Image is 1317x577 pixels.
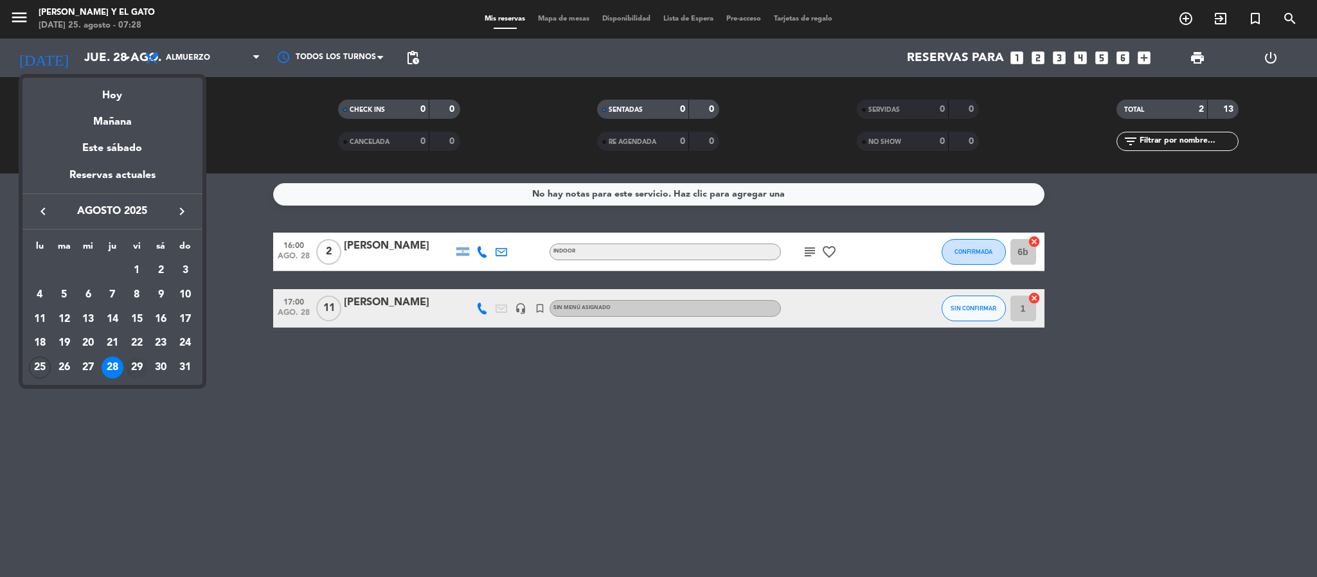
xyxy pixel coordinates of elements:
td: 25 de agosto de 2025 [28,355,52,380]
div: 2 [150,260,172,281]
div: 12 [53,308,75,330]
td: 12 de agosto de 2025 [52,307,76,332]
td: 27 de agosto de 2025 [76,355,100,380]
th: lunes [28,239,52,259]
td: 23 de agosto de 2025 [149,332,174,356]
div: 21 [102,333,123,355]
div: 4 [29,284,51,306]
td: 29 de agosto de 2025 [125,355,149,380]
div: 6 [77,284,99,306]
td: 20 de agosto de 2025 [76,332,100,356]
div: 31 [174,357,196,378]
td: 28 de agosto de 2025 [100,355,125,380]
td: 8 de agosto de 2025 [125,283,149,307]
div: Mañana [22,104,202,130]
div: 10 [174,284,196,306]
div: 3 [174,260,196,281]
td: 18 de agosto de 2025 [28,332,52,356]
td: 1 de agosto de 2025 [125,259,149,283]
td: 17 de agosto de 2025 [173,307,197,332]
div: 27 [77,357,99,378]
div: 1 [126,260,148,281]
div: 16 [150,308,172,330]
div: 15 [126,308,148,330]
td: 3 de agosto de 2025 [173,259,197,283]
td: 9 de agosto de 2025 [149,283,174,307]
div: 7 [102,284,123,306]
td: 21 de agosto de 2025 [100,332,125,356]
th: jueves [100,239,125,259]
div: 20 [77,333,99,355]
th: martes [52,239,76,259]
span: agosto 2025 [55,203,170,220]
div: 25 [29,357,51,378]
td: 30 de agosto de 2025 [149,355,174,380]
th: domingo [173,239,197,259]
td: 5 de agosto de 2025 [52,283,76,307]
div: 18 [29,333,51,355]
th: viernes [125,239,149,259]
th: miércoles [76,239,100,259]
button: keyboard_arrow_right [170,203,193,220]
div: 29 [126,357,148,378]
div: 8 [126,284,148,306]
div: 26 [53,357,75,378]
div: 11 [29,308,51,330]
div: 24 [174,333,196,355]
th: sábado [149,239,174,259]
td: 15 de agosto de 2025 [125,307,149,332]
div: Hoy [22,78,202,104]
div: 19 [53,333,75,355]
td: 10 de agosto de 2025 [173,283,197,307]
i: keyboard_arrow_left [35,204,51,219]
td: 16 de agosto de 2025 [149,307,174,332]
div: 5 [53,284,75,306]
td: 31 de agosto de 2025 [173,355,197,380]
td: 22 de agosto de 2025 [125,332,149,356]
td: 14 de agosto de 2025 [100,307,125,332]
td: 26 de agosto de 2025 [52,355,76,380]
div: 28 [102,357,123,378]
div: 9 [150,284,172,306]
td: AGO. [28,259,125,283]
td: 7 de agosto de 2025 [100,283,125,307]
div: 23 [150,333,172,355]
td: 4 de agosto de 2025 [28,283,52,307]
td: 2 de agosto de 2025 [149,259,174,283]
div: 22 [126,333,148,355]
td: 6 de agosto de 2025 [76,283,100,307]
td: 19 de agosto de 2025 [52,332,76,356]
div: 17 [174,308,196,330]
div: 14 [102,308,123,330]
button: keyboard_arrow_left [31,203,55,220]
div: Reservas actuales [22,167,202,193]
td: 13 de agosto de 2025 [76,307,100,332]
div: 13 [77,308,99,330]
div: 30 [150,357,172,378]
i: keyboard_arrow_right [174,204,190,219]
div: Este sábado [22,130,202,166]
td: 11 de agosto de 2025 [28,307,52,332]
td: 24 de agosto de 2025 [173,332,197,356]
